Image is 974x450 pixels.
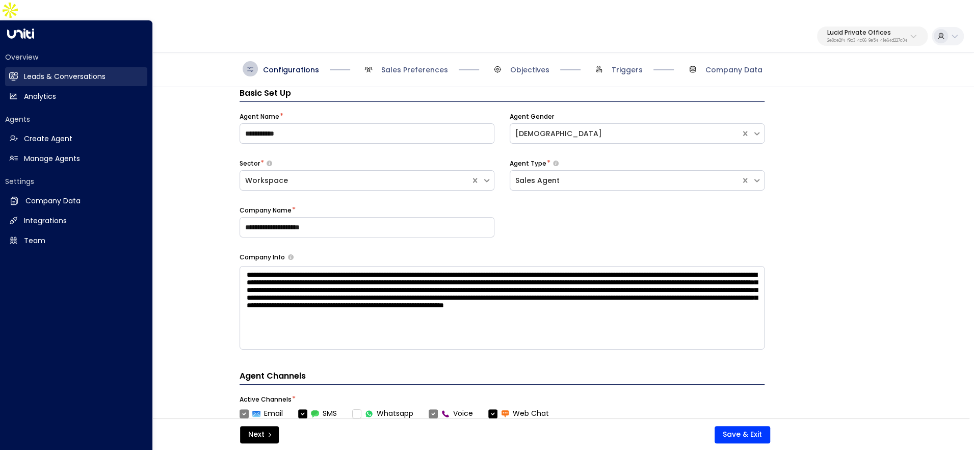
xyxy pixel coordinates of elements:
h2: Overview [5,52,147,62]
label: Whatsapp [352,408,413,419]
button: Save & Exit [715,426,770,443]
a: Leads & Conversations [5,67,147,86]
h2: Company Data [25,196,81,206]
button: Lucid Private Offices2e8ce2f4-f9a3-4c66-9e54-41e64d227c04 [817,27,928,46]
a: Create Agent [5,129,147,148]
label: Agent Gender [510,112,554,121]
h4: Agent Channels [240,370,765,385]
label: Active Channels [240,395,292,404]
p: 2e8ce2f4-f9a3-4c66-9e54-41e64d227c04 [827,39,907,43]
h2: Team [24,235,45,246]
h2: Settings [5,176,147,187]
label: Company Info [240,253,285,262]
div: [DEMOGRAPHIC_DATA] [515,128,735,139]
label: Agent Type [510,159,546,168]
label: Email [240,408,283,419]
label: SMS [298,408,337,419]
h2: Manage Agents [24,153,80,164]
span: Company Data [705,65,762,75]
a: Manage Agents [5,149,147,168]
h2: Create Agent [24,134,72,144]
span: Triggers [612,65,643,75]
div: Workspace [245,175,465,186]
h2: Analytics [24,91,56,102]
h2: Agents [5,114,147,124]
span: Sales Preferences [381,65,448,75]
label: Voice [429,408,473,419]
h2: Leads & Conversations [24,71,106,82]
div: Sales Agent [515,175,735,186]
label: Web Chat [488,408,549,419]
label: Agent Name [240,112,279,121]
a: Company Data [5,192,147,210]
button: Select whether your copilot will handle inquiries directly from leads or from brokers representin... [553,160,559,167]
button: Provide a brief overview of your company, including your industry, products or services, and any ... [288,254,294,260]
button: Next [240,426,279,443]
button: Select whether your copilot will handle inquiries directly from leads or from brokers representin... [267,160,272,167]
a: Integrations [5,211,147,230]
p: Lucid Private Offices [827,30,907,36]
a: Team [5,231,147,250]
h3: Basic Set Up [240,87,765,102]
span: Objectives [510,65,549,75]
label: Company Name [240,206,292,215]
span: Configurations [263,65,319,75]
h2: Integrations [24,216,67,226]
a: Analytics [5,87,147,106]
label: Sector [240,159,260,168]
